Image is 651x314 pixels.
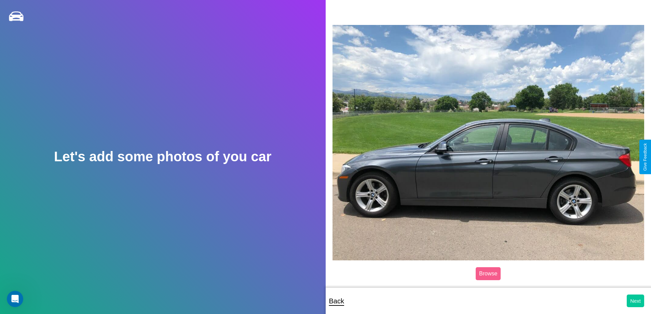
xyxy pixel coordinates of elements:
[476,267,501,280] label: Browse
[7,291,23,307] iframe: Intercom live chat
[627,295,644,307] button: Next
[54,149,271,164] h2: Let's add some photos of you car
[329,295,344,307] p: Back
[333,25,645,260] img: posted
[643,143,648,171] div: Give Feedback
